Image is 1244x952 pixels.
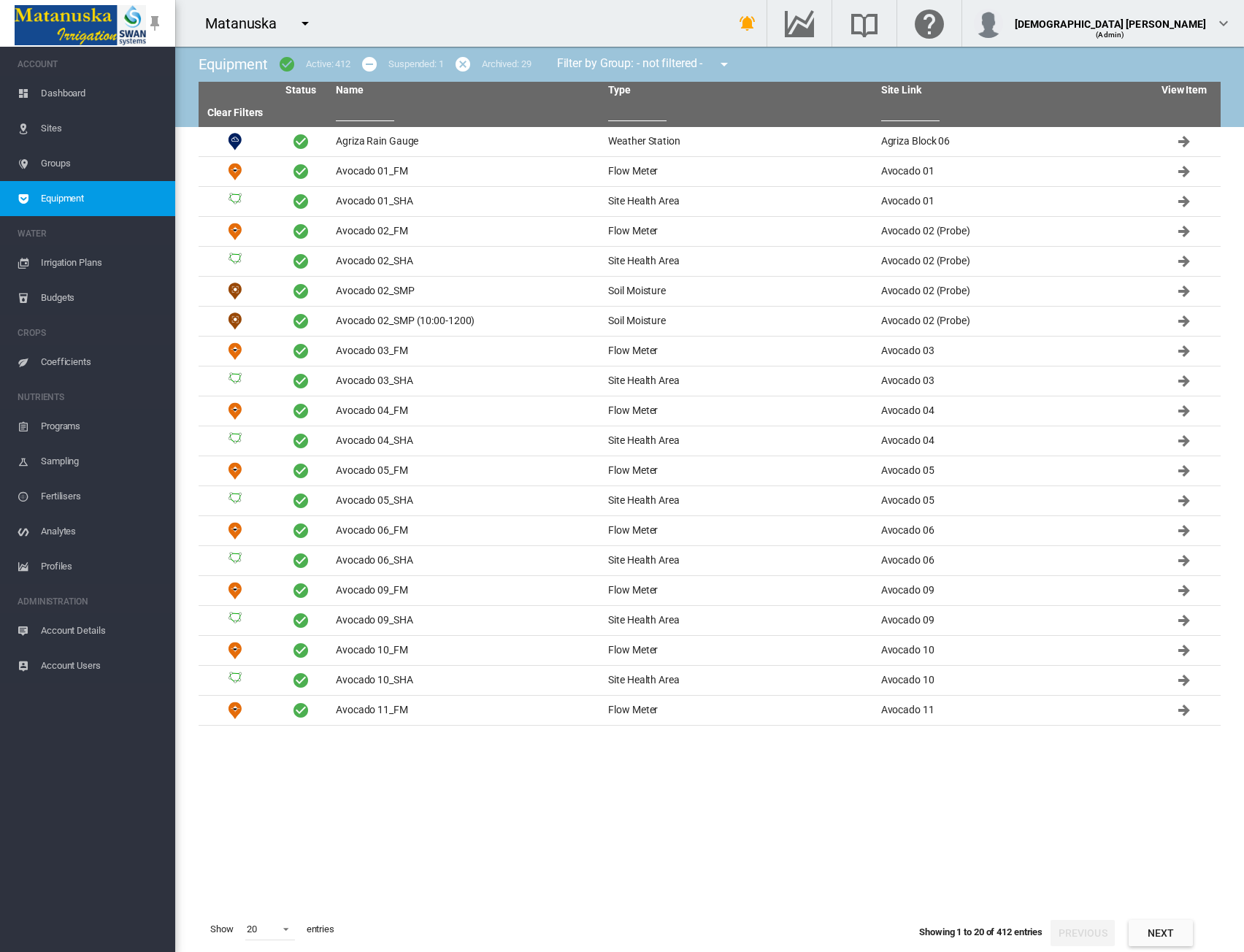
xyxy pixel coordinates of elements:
span: Active [292,312,310,330]
tr: Soil Moisture Avocado 02_SMP (10:00-1200) Soil Moisture Avocado 02 (Probe) Click to go to equipment [199,307,1221,337]
td: Weather Station [602,127,875,156]
td: Site Health Area [602,247,875,276]
button: Click to go to equipment [1170,307,1199,336]
span: Show [204,917,239,942]
td: Avocado 06_FM [330,516,602,545]
span: Active [292,552,310,569]
span: Profiles [41,549,164,584]
td: Flow Meter [602,576,875,605]
td: Avocado 09_SHA [330,606,602,635]
a: Status [285,84,315,96]
span: Active [292,193,310,210]
tr: Flow Meter Avocado 10_FM Flow Meter Avocado 10 Click to go to equipment [199,636,1221,666]
button: Click to go to equipment [1170,576,1199,605]
md-icon: icon-checkbox-marked-circle [278,55,296,73]
a: Clear Filters [207,107,264,118]
md-icon: Click to go to equipment [1175,163,1193,180]
td: Flow Meter [199,696,272,725]
td: Avocado 03 [875,366,1148,396]
td: Site Health Area [602,606,875,635]
td: Avocado 06 [875,546,1148,575]
td: Avocado 05 [875,486,1148,515]
td: Avocado 02_SMP [330,277,602,306]
td: Flow Meter [199,157,272,186]
md-icon: Click to go to equipment [1175,283,1193,300]
td: Site Health Area [199,366,272,396]
span: Equipment [41,181,164,216]
tr: Flow Meter Avocado 01_FM Flow Meter Avocado 01 Click to go to equipment [199,157,1221,187]
td: Soil Moisture [602,307,875,336]
td: Flow Meter [602,636,875,665]
img: 11.svg [226,312,244,330]
td: Flow Meter [199,516,272,545]
tr: Site Health Area Avocado 09_SHA Site Health Area Avocado 09 Click to go to equipment [199,606,1221,636]
td: Avocado 04_FM [330,396,602,426]
button: Click to go to equipment [1170,127,1199,156]
span: Irrigation Plans [41,245,164,280]
td: Flow Meter [199,337,272,366]
md-icon: Click to go to equipment [1175,193,1193,210]
button: icon-bell-ring [733,9,762,38]
button: Click to go to equipment [1170,157,1199,186]
td: Avocado 10_FM [330,636,602,665]
span: Groups [41,146,164,181]
span: Active [292,702,310,719]
img: 9.svg [226,582,244,599]
td: Flow Meter [602,456,875,485]
img: 9.svg [226,223,244,240]
td: Site Health Area [199,486,272,515]
td: Avocado 02 (Probe) [875,247,1148,276]
button: Click to go to equipment [1170,426,1199,456]
td: Flow Meter [199,636,272,665]
img: 3.svg [226,193,244,210]
button: icon-menu-down [291,9,320,38]
div: Filter by Group: - not filtered - [546,50,744,79]
button: icon-menu-down [710,50,739,79]
md-icon: Click to go to equipment [1175,522,1193,540]
td: Site Health Area [199,187,272,216]
tr: Site Health Area Avocado 10_SHA Site Health Area Avocado 10 Click to go to equipment [199,666,1221,696]
md-icon: Click to go to equipment [1175,672,1193,689]
md-icon: Click to go to equipment [1175,552,1193,569]
span: Equipment [199,55,268,73]
button: Click to go to equipment [1170,187,1199,216]
md-icon: Click here for help [912,15,947,32]
span: Active [292,672,310,689]
td: Avocado 10 [875,636,1148,665]
img: 3.svg [226,492,244,510]
span: Showing 1 to 20 of 412 entries [919,926,1043,937]
img: 3.svg [226,253,244,270]
button: Click to go to equipment [1170,516,1199,545]
th: Site Link [875,82,1148,99]
button: Click to go to equipment [1170,486,1199,515]
td: Site Health Area [602,426,875,456]
button: Previous [1051,920,1115,946]
button: icon-cancel [448,50,477,79]
md-icon: Click to go to equipment [1175,372,1193,390]
span: Active [292,402,310,420]
img: profile.jpg [974,9,1003,38]
md-icon: icon-minus-circle [361,55,378,73]
img: 3.svg [226,672,244,689]
td: Site Health Area [199,247,272,276]
button: Click to go to equipment [1170,396,1199,426]
md-icon: Click to go to equipment [1175,582,1193,599]
span: Active [292,642,310,659]
a: Type [608,84,631,96]
td: Site Health Area [199,546,272,575]
div: Matanuska [205,13,290,34]
td: Avocado 09 [875,576,1148,605]
md-icon: Click to go to equipment [1175,432,1193,450]
td: Flow Meter [602,396,875,426]
td: Avocado 02 (Probe) [875,217,1148,246]
span: ADMINISTRATION [18,590,164,613]
td: Avocado 02_SHA [330,247,602,276]
span: NUTRIENTS [18,385,164,409]
td: Avocado 01_FM [330,157,602,186]
td: Flow Meter [199,217,272,246]
td: Avocado 11_FM [330,696,602,725]
button: Click to go to equipment [1170,606,1199,635]
tr: Flow Meter Avocado 11_FM Flow Meter Avocado 11 Click to go to equipment [199,696,1221,726]
span: (Admin) [1096,31,1124,39]
td: Flow Meter [199,396,272,426]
